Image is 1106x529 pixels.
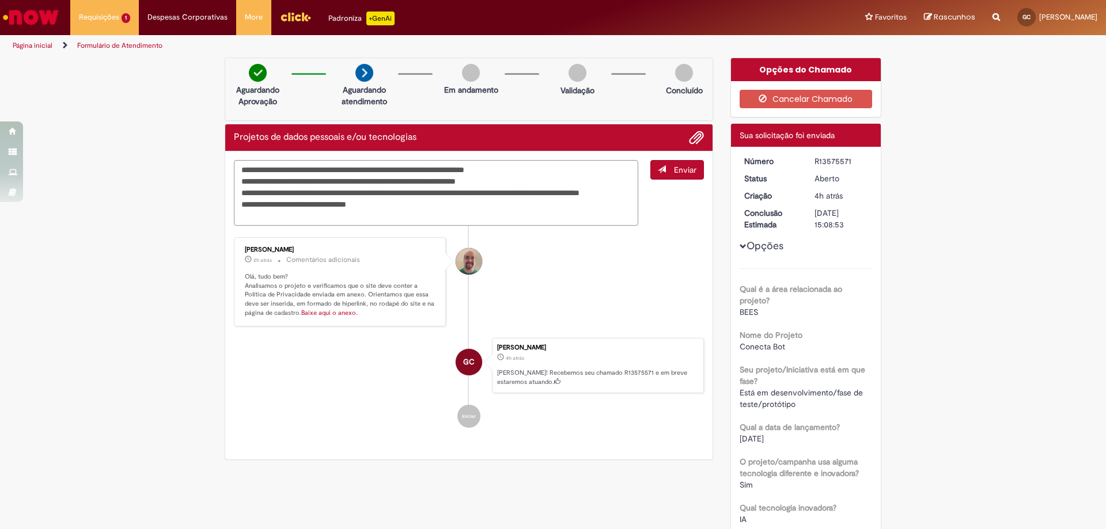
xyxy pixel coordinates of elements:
[249,64,267,82] img: check-circle-green.png
[122,13,130,23] span: 1
[740,503,836,513] b: Qual tecnologia inovadora?
[234,132,416,143] h2: Projetos de dados pessoais e/ou tecnologias Histórico de tíquete
[924,12,975,23] a: Rascunhos
[355,64,373,82] img: arrow-next.png
[740,341,785,352] span: Conecta Bot
[456,248,482,275] div: Luiz Fernando De Souza Celarino
[815,191,843,201] span: 4h atrás
[336,84,392,107] p: Aguardando atendimento
[740,284,842,306] b: Qual é a área relacionada ao projeto?
[740,364,865,386] b: Seu projeto/Iniciativa está em que fase?
[328,12,395,25] div: Padroniza
[9,35,729,56] ul: Trilhas de página
[740,422,840,432] b: Qual a data de lançamento?
[569,64,586,82] img: img-circle-grey.png
[934,12,975,22] span: Rascunhos
[1022,13,1031,21] span: GC
[740,330,802,340] b: Nome do Projeto
[650,160,704,180] button: Enviar
[13,41,52,50] a: Página inicial
[366,12,395,25] p: +GenAi
[736,190,806,201] dt: Criação
[815,190,868,201] div: 29/09/2025 10:08:47
[740,307,758,317] span: BEES
[736,155,806,167] dt: Número
[462,64,480,82] img: img-circle-grey.png
[234,160,638,226] textarea: Digite sua mensagem aqui...
[444,84,498,96] p: Em andamento
[736,173,806,184] dt: Status
[245,246,437,253] div: [PERSON_NAME]
[253,257,272,264] span: 2h atrás
[740,433,764,444] span: [DATE]
[740,90,873,108] button: Cancelar Chamado
[253,257,272,264] time: 29/09/2025 12:06:44
[245,12,263,23] span: More
[740,479,753,490] span: Sim
[1039,12,1097,22] span: [PERSON_NAME]
[740,456,859,478] b: O projeto/campanha usa alguma tecnologia diferente e inovadora?
[234,338,704,393] li: Guilherme Gomes Medrado Da Costa
[147,12,228,23] span: Despesas Corporativas
[875,12,907,23] span: Favoritos
[560,85,594,96] p: Validação
[689,130,704,145] button: Adicionar anexos
[815,173,868,184] div: Aberto
[1,6,60,29] img: ServiceNow
[815,191,843,201] time: 29/09/2025 10:08:47
[79,12,119,23] span: Requisições
[815,207,868,230] div: [DATE] 15:08:53
[456,349,482,375] div: Guilherme Gomes Medrado Da Costa
[497,344,698,351] div: [PERSON_NAME]
[234,226,704,439] ul: Histórico de tíquete
[280,8,311,25] img: click_logo_yellow_360x200.png
[674,165,696,175] span: Enviar
[463,348,475,376] span: GC
[301,309,358,317] a: Baixe aqui o anexo.
[230,84,286,107] p: Aguardando Aprovação
[497,368,698,386] p: [PERSON_NAME]! Recebemos seu chamado R13575571 e em breve estaremos atuando.
[740,514,747,524] span: IA
[740,130,835,140] span: Sua solicitação foi enviada
[286,255,360,265] small: Comentários adicionais
[675,64,693,82] img: img-circle-grey.png
[245,272,437,318] p: Olá, tudo bem? Analisamos o projeto e verificamos que o site deve conter a Política de Privacidad...
[666,85,703,96] p: Concluído
[815,155,868,167] div: R13575571
[731,58,881,81] div: Opções do Chamado
[506,355,524,361] time: 29/09/2025 10:08:47
[736,207,806,230] dt: Conclusão Estimada
[506,355,524,361] span: 4h atrás
[740,387,865,409] span: Está em desenvolvimento/fase de teste/protótipo
[77,41,162,50] a: Formulário de Atendimento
